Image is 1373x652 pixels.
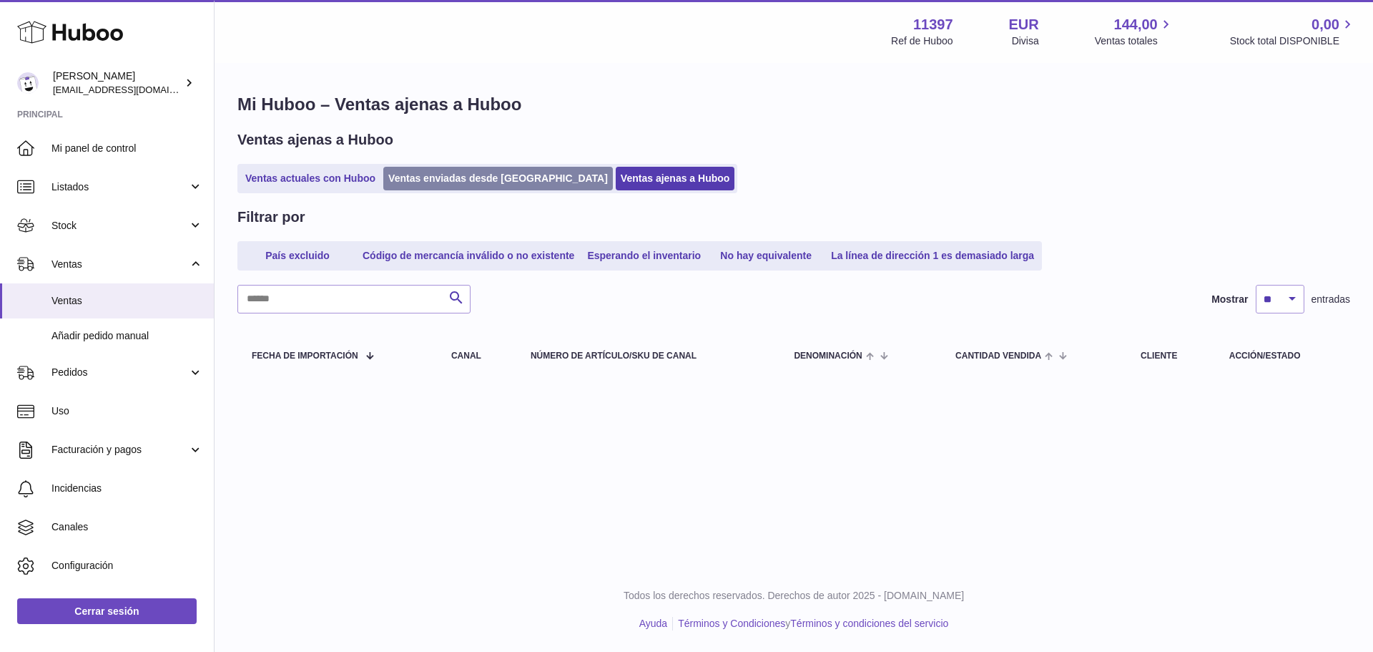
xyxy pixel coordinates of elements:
[51,180,188,194] span: Listados
[582,244,706,268] a: Esperando el inventario
[51,404,203,418] span: Uso
[51,329,203,343] span: Añadir pedido manual
[6,45,209,61] h3: Estilo
[1114,15,1158,34] span: 144,00
[1230,34,1356,48] span: Stock total DISPONIBLE
[790,618,948,629] a: Términos y condiciones del servicio
[673,617,948,631] li: y
[358,244,579,268] a: Código de mercancía inválido o no existente
[639,618,667,629] a: Ayuda
[1012,34,1039,48] div: Divisa
[240,244,355,268] a: País excluido
[383,167,613,190] a: Ventas enviadas desde [GEOGRAPHIC_DATA]
[1141,351,1201,361] div: Cliente
[6,6,209,19] div: Outline
[17,598,197,624] a: Cerrar sesión
[955,351,1041,361] span: Cantidad vendida
[51,482,203,495] span: Incidencias
[1095,34,1174,48] span: Ventas totales
[51,366,188,379] span: Pedidos
[1312,15,1339,34] span: 0,00
[1230,15,1356,48] a: 0,00 Stock total DISPONIBLE
[21,19,77,31] a: Back to Top
[51,219,188,233] span: Stock
[237,93,1350,116] h1: Mi Huboo – Ventas ajenas a Huboo
[913,15,953,34] strong: 11397
[53,69,182,97] div: [PERSON_NAME]
[891,34,953,48] div: Ref de Huboo
[17,99,40,112] span: 16 px
[51,258,188,271] span: Ventas
[1095,15,1174,48] a: 144,00 Ventas totales
[240,167,380,190] a: Ventas actuales con Huboo
[51,142,203,155] span: Mi panel de control
[51,294,203,308] span: Ventas
[51,559,203,573] span: Configuración
[709,244,823,268] a: No hay equivalente
[678,618,785,629] a: Términos y Condiciones
[1211,293,1248,306] label: Mostrar
[826,244,1039,268] a: La línea de dirección 1 es demasiado larga
[1229,351,1336,361] div: Acción/Estado
[53,84,210,95] span: [EMAIL_ADDRESS][DOMAIN_NAME]
[51,443,188,457] span: Facturación y pagos
[237,130,393,150] h2: Ventas ajenas a Huboo
[531,351,766,361] div: Número de artículo/SKU de canal
[451,351,502,361] div: Canal
[616,167,735,190] a: Ventas ajenas a Huboo
[226,589,1362,603] p: Todos los derechos reservados. Derechos de autor 2025 - [DOMAIN_NAME]
[17,72,39,94] img: info@luckybur.com
[6,87,87,99] label: Tamaño de fuente
[1312,293,1350,306] span: entradas
[51,520,203,534] span: Canales
[794,351,862,361] span: Denominación
[237,208,305,227] h2: Filtrar por
[252,351,358,361] span: Fecha de importación
[1009,15,1039,34] strong: EUR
